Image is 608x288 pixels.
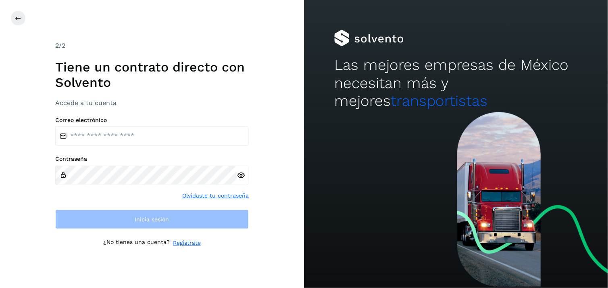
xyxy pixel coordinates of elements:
[55,41,249,50] div: /2
[55,42,59,49] span: 2
[182,191,249,200] a: Olvidaste tu contraseña
[55,117,249,124] label: Correo electrónico
[103,239,170,247] p: ¿No tienes una cuenta?
[135,217,169,222] span: Inicia sesión
[391,92,487,109] span: transportistas
[55,156,249,162] label: Contraseña
[55,99,249,107] h3: Accede a tu cuenta
[173,239,201,247] a: Regístrate
[334,56,577,110] h2: Las mejores empresas de México necesitan más y mejores
[55,59,249,90] h1: Tiene un contrato directo con Solvento
[55,210,249,229] button: Inicia sesión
